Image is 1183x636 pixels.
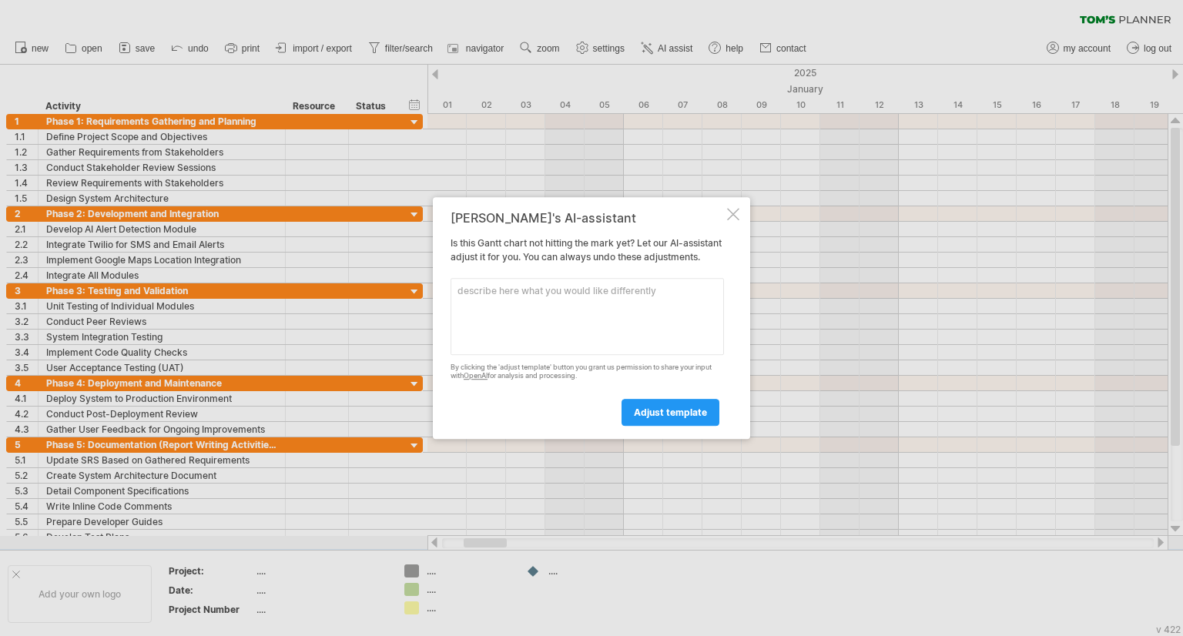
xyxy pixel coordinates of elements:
div: By clicking the 'adjust template' button you grant us permission to share your input with for ana... [451,363,724,380]
div: [PERSON_NAME]'s AI-assistant [451,211,724,225]
span: adjust template [634,407,707,418]
a: adjust template [622,399,719,426]
a: OpenAI [464,371,488,380]
div: Is this Gantt chart not hitting the mark yet? Let our AI-assistant adjust it for you. You can alw... [451,211,724,425]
